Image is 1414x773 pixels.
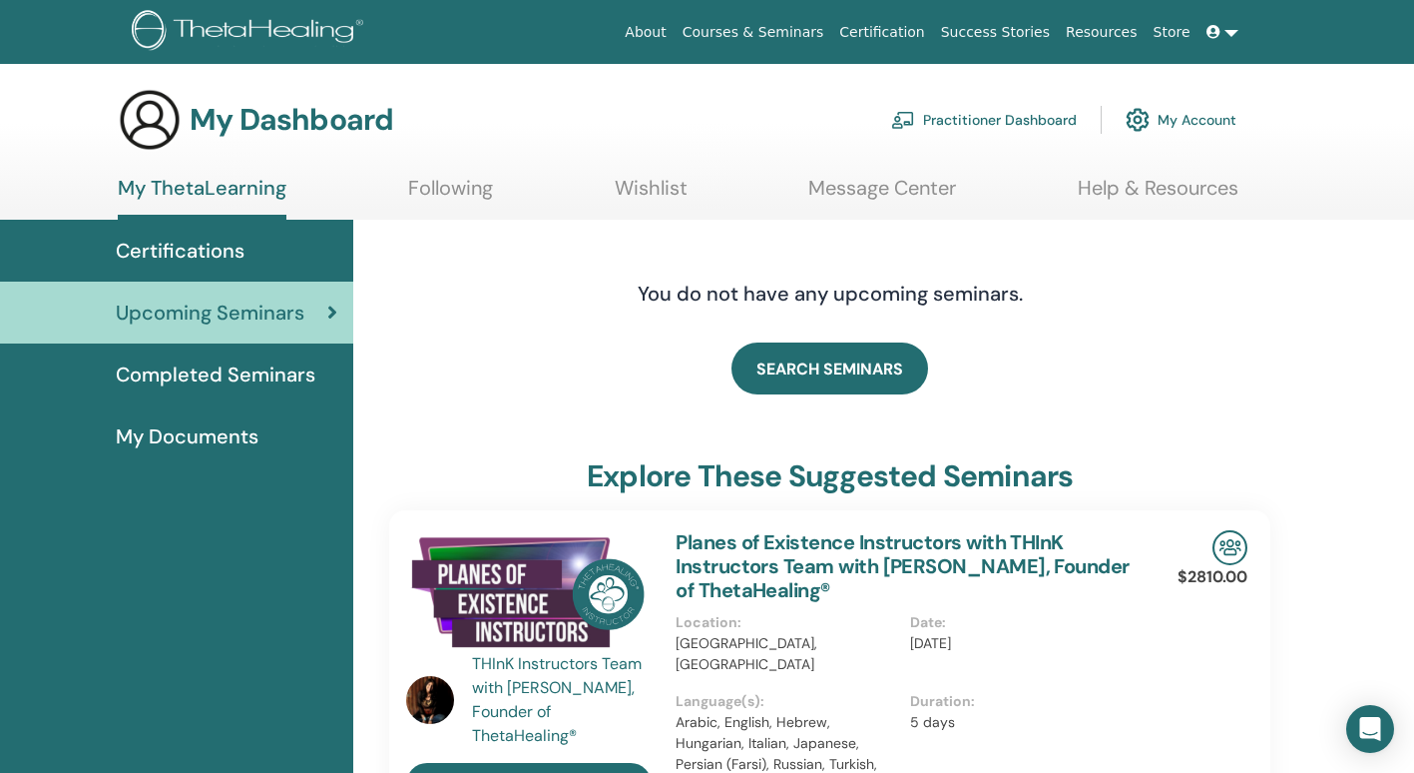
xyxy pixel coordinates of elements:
[1078,176,1238,215] a: Help & Resources
[116,421,258,451] span: My Documents
[676,529,1130,603] a: Planes of Existence Instructors with THInK Instructors Team with [PERSON_NAME], Founder of ThetaH...
[910,691,1132,712] p: Duration :
[891,111,915,129] img: chalkboard-teacher.svg
[408,176,493,215] a: Following
[910,712,1132,733] p: 5 days
[933,14,1058,51] a: Success Stories
[1126,103,1150,137] img: cog.svg
[676,633,897,675] p: [GEOGRAPHIC_DATA], [GEOGRAPHIC_DATA]
[406,676,454,724] img: default.jpg
[808,176,956,215] a: Message Center
[116,298,304,328] span: Upcoming Seminars
[406,530,652,658] img: Planes of Existence Instructors
[676,691,897,712] p: Language(s) :
[472,652,657,748] a: THInK Instructors Team with [PERSON_NAME], Founder of ThetaHealing®
[831,14,932,51] a: Certification
[891,98,1077,142] a: Practitioner Dashboard
[587,458,1073,494] h3: explore these suggested seminars
[1126,98,1236,142] a: My Account
[675,14,832,51] a: Courses & Seminars
[118,176,286,220] a: My ThetaLearning
[676,612,897,633] p: Location :
[190,102,393,138] h3: My Dashboard
[615,176,688,215] a: Wishlist
[1212,530,1247,565] img: In-Person Seminar
[731,343,928,394] a: SEARCH SEMINARS
[116,236,244,266] span: Certifications
[118,88,182,152] img: generic-user-icon.jpg
[1178,565,1247,589] p: $2810.00
[910,633,1132,654] p: [DATE]
[1346,705,1394,753] div: Open Intercom Messenger
[516,282,1145,306] h4: You do not have any upcoming seminars.
[617,14,674,51] a: About
[1058,14,1146,51] a: Resources
[116,360,315,389] span: Completed Seminars
[1146,14,1198,51] a: Store
[132,10,370,55] img: logo.png
[756,359,903,380] span: SEARCH SEMINARS
[910,612,1132,633] p: Date :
